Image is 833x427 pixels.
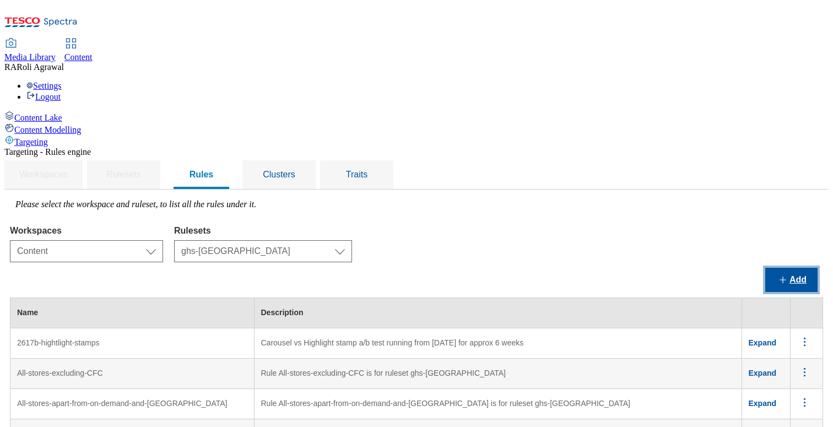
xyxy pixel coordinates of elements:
[749,399,777,408] span: Expand
[798,396,812,409] svg: menus
[798,365,812,379] svg: menus
[10,359,255,389] td: All-stores-excluding-CFC
[14,113,62,122] span: Content Lake
[14,137,48,147] span: Targeting
[4,123,829,135] a: Content Modelling
[346,170,367,179] span: Traits
[174,226,352,236] label: Rulesets
[254,389,742,419] td: Rule All-stores-apart-from-on-demand-and-[GEOGRAPHIC_DATA] is for ruleset ghs-[GEOGRAPHIC_DATA]
[26,92,61,101] a: Logout
[4,111,829,123] a: Content Lake
[263,170,295,179] span: Clusters
[64,52,93,62] span: Content
[26,81,62,90] a: Settings
[798,335,812,349] svg: menus
[10,389,255,419] td: All-stores-apart-from-on-demand-and-[GEOGRAPHIC_DATA]
[14,125,81,134] span: Content Modelling
[4,39,56,62] a: Media Library
[64,39,93,62] a: Content
[190,170,214,179] span: Rules
[10,298,255,328] th: Name
[4,62,17,72] span: RA
[4,147,829,157] div: Targeting - Rules engine
[749,338,777,347] span: Expand
[254,328,742,359] td: Carousel vs Highlight stamp a/b test running from [DATE] for approx 6 weeks
[4,135,829,147] a: Targeting
[10,328,255,359] td: 2617b-hightlight-stamps
[15,199,256,209] label: Please select the workspace and ruleset, to list all the rules under it.
[17,62,64,72] span: Roli Agrawal
[10,226,163,236] label: Workspaces
[4,52,56,62] span: Media Library
[749,369,777,377] span: Expand
[254,359,742,389] td: Rule All-stores-excluding-CFC is for ruleset ghs-[GEOGRAPHIC_DATA]
[765,268,818,292] button: Add
[254,298,742,328] th: Description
